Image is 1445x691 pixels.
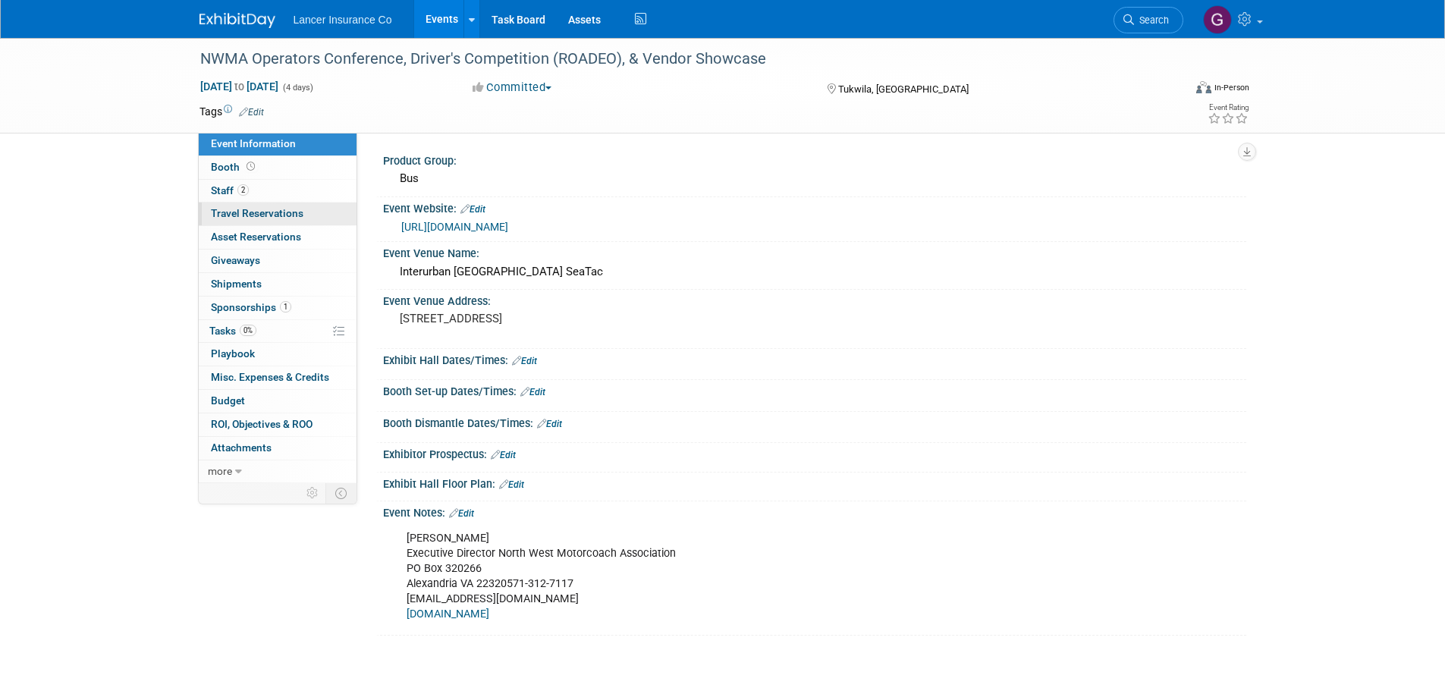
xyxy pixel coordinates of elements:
div: NWMA Operators Conference, Driver's Competition (ROADEO), & Vendor Showcase [195,46,1161,73]
span: Asset Reservations [211,231,301,243]
button: Committed [467,80,558,96]
div: Interurban [GEOGRAPHIC_DATA] SeaTac [394,260,1235,284]
div: [PERSON_NAME] Executive Director North West Motorcoach Association PO Box 320266 Alexandria VA 22... [396,523,1079,630]
span: more [208,465,232,477]
a: Shipments [199,273,357,296]
a: Edit [239,107,264,118]
div: Bus [394,167,1235,190]
span: Shipments [211,278,262,290]
span: Budget [211,394,245,407]
span: Giveaways [211,254,260,266]
a: Tasks0% [199,320,357,343]
span: 2 [237,184,249,196]
a: [URL][DOMAIN_NAME] [401,221,508,233]
pre: [STREET_ADDRESS] [400,312,726,325]
td: Toggle Event Tabs [325,483,357,503]
span: Staff [211,184,249,196]
a: Giveaways [199,250,357,272]
a: Edit [449,508,474,519]
span: [DATE] [DATE] [199,80,279,93]
div: Event Venue Name: [383,242,1246,261]
a: Edit [512,356,537,366]
div: Event Website: [383,197,1246,217]
a: Misc. Expenses & Credits [199,366,357,389]
img: Format-Inperson.png [1196,81,1211,93]
img: Genevieve Clayton [1203,5,1232,34]
div: Product Group: [383,149,1246,168]
span: Tasks [209,325,256,337]
td: Tags [199,104,264,119]
a: Event Information [199,133,357,155]
a: [DOMAIN_NAME] [407,608,489,620]
a: Staff2 [199,180,357,203]
span: Search [1134,14,1169,26]
span: Booth [211,161,258,173]
a: Sponsorships1 [199,297,357,319]
div: Event Venue Address: [383,290,1246,309]
span: Tukwila, [GEOGRAPHIC_DATA] [838,83,969,95]
div: Exhibit Hall Dates/Times: [383,349,1246,369]
span: 1 [280,301,291,313]
a: Asset Reservations [199,226,357,249]
a: Edit [460,204,485,215]
a: ROI, Objectives & ROO [199,413,357,436]
a: Booth [199,156,357,179]
span: Misc. Expenses & Credits [211,371,329,383]
span: Travel Reservations [211,207,303,219]
span: Booth not reserved yet [243,161,258,172]
a: Travel Reservations [199,203,357,225]
div: Booth Set-up Dates/Times: [383,380,1246,400]
div: Exhibit Hall Floor Plan: [383,473,1246,492]
span: Event Information [211,137,296,149]
a: Playbook [199,343,357,366]
span: 0% [240,325,256,336]
a: Search [1114,7,1183,33]
a: more [199,460,357,483]
td: Personalize Event Tab Strip [300,483,326,503]
span: ROI, Objectives & ROO [211,418,313,430]
span: Lancer Insurance Co [294,14,392,26]
span: Sponsorships [211,301,291,313]
span: to [232,80,247,93]
span: (4 days) [281,83,313,93]
span: Playbook [211,347,255,360]
a: Edit [499,479,524,490]
span: Attachments [211,441,272,454]
div: Event Rating [1208,104,1249,112]
div: Booth Dismantle Dates/Times: [383,412,1246,432]
img: ExhibitDay [199,13,275,28]
div: Event Format [1094,79,1250,102]
a: Budget [199,390,357,413]
div: Exhibitor Prospectus: [383,443,1246,463]
div: Event Notes: [383,501,1246,521]
div: In-Person [1214,82,1249,93]
a: Edit [520,387,545,397]
a: Edit [491,450,516,460]
a: Edit [537,419,562,429]
a: Attachments [199,437,357,460]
